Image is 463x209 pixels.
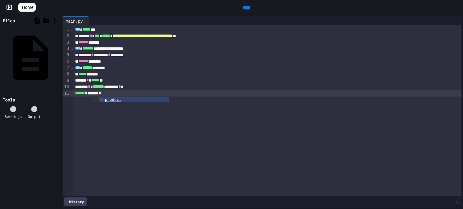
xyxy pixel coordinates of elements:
div: Output [28,114,41,119]
div: 9 [63,78,70,84]
div: Files [3,17,15,24]
div: 6 [63,58,70,65]
div: 10 [63,84,70,90]
div: 8 [63,71,70,78]
span: Fold line [70,46,73,51]
span: Fold line [70,27,73,32]
div: main.py [63,18,86,24]
div: 7 [63,65,70,71]
div: 5 [63,52,70,58]
div: 4 [63,46,70,52]
div: Settings [5,114,22,119]
div: 1 [63,27,70,33]
div: Tools [3,97,15,103]
span: Fold line [70,65,73,70]
div: History [64,197,87,206]
div: 11 [63,90,70,97]
div: 2 [63,33,70,39]
div: 3 [63,39,70,46]
span: Home [22,4,33,10]
span: product [105,97,121,102]
div: main.py [63,16,89,25]
ul: Completions [93,96,169,102]
a: Home [18,3,36,12]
